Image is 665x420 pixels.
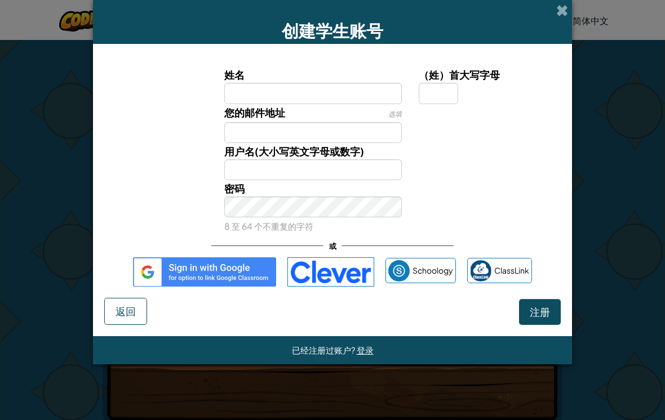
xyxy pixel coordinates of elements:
button: 注册 [519,299,561,325]
span: 密码 [224,182,245,195]
span: 姓名 [224,68,245,81]
img: gplus_sso_button2.svg [133,257,276,287]
span: 选填 [388,110,402,118]
span: 用户名(大小写英文字母或数字) [224,145,364,158]
span: 您的邮件地址 [224,106,285,119]
button: 返回 [104,298,147,325]
span: 创建学生账号 [282,20,383,41]
small: 8 至 64 个不重复的字符 [224,221,313,231]
span: ClassLink [494,262,529,279]
img: classlink-logo-small.png [470,260,491,282]
a: 登录 [357,345,374,355]
span: 返回 [116,305,136,318]
img: schoology.png [388,260,410,282]
img: clever-logo-blue.png [287,257,374,287]
span: （姓）首大写字母 [419,68,500,81]
span: 注册 [530,305,550,318]
span: Schoology [413,262,453,279]
span: 已经注册过账户? [292,345,357,355]
span: 或 [323,238,342,254]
